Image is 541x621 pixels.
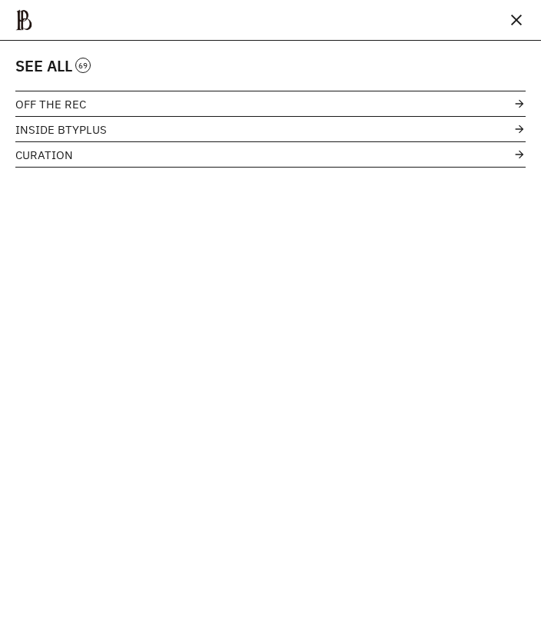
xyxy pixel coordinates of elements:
[15,142,526,167] a: CURATION
[15,117,526,141] a: INSIDE BTYPLUS
[15,60,72,71] span: SEE ALL
[15,124,107,135] span: INSIDE BTYPLUS
[15,9,32,31] img: ba379d5522eb3.png
[15,149,73,161] span: CURATION
[15,98,86,110] span: OFF THE REC
[15,91,526,116] a: OFF THE REC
